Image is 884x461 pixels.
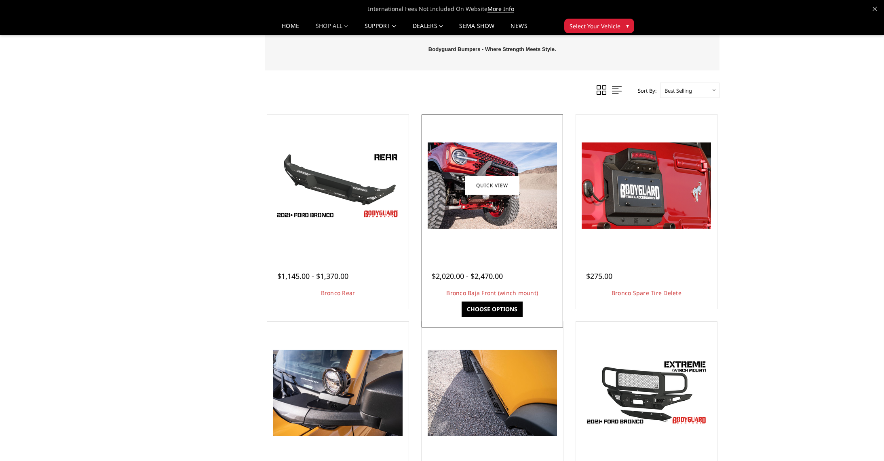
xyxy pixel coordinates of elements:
a: SEMA Show [459,23,494,35]
a: Support [365,23,397,35]
a: Bodyguard Ford Bronco Bronco Baja Front (winch mount) [424,117,561,254]
span: $1,145.00 - $1,370.00 [277,271,348,281]
span: $2,020.00 - $2,470.00 [432,271,503,281]
span: $275.00 [586,271,612,281]
button: Select Your Vehicle [564,19,634,33]
span: International Fees Not Included On Website [151,1,733,17]
span: ▾ [626,21,629,30]
img: Bronco Cowl Light Mounts [273,350,403,436]
img: Bronco Baja Front (winch mount) [428,142,557,229]
label: Sort By: [633,85,656,97]
a: Bronco Baja Front (winch mount) [446,289,538,297]
a: More Info [487,5,514,13]
a: Bronco Rear Shown with optional bolt-on end caps [269,117,407,254]
a: Bronco Spare Tire Delete [612,289,681,297]
span: Select Your Vehicle [570,22,620,30]
a: Bronco Rear [321,289,355,297]
a: News [511,23,527,35]
a: Quick view [465,176,519,195]
span: Bodyguard Bumpers - Where Strength Meets Style. [428,46,556,52]
a: shop all [316,23,348,35]
a: Bronco Spare Tire Delete Bronco Spare Tire Delete [578,117,715,254]
a: Dealers [413,23,443,35]
img: Bronco Spare Tire Delete [582,142,711,229]
img: Bronco 4-Door Sliders (pair) [428,350,557,436]
a: Choose Options [462,302,523,317]
a: Home [282,23,299,35]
